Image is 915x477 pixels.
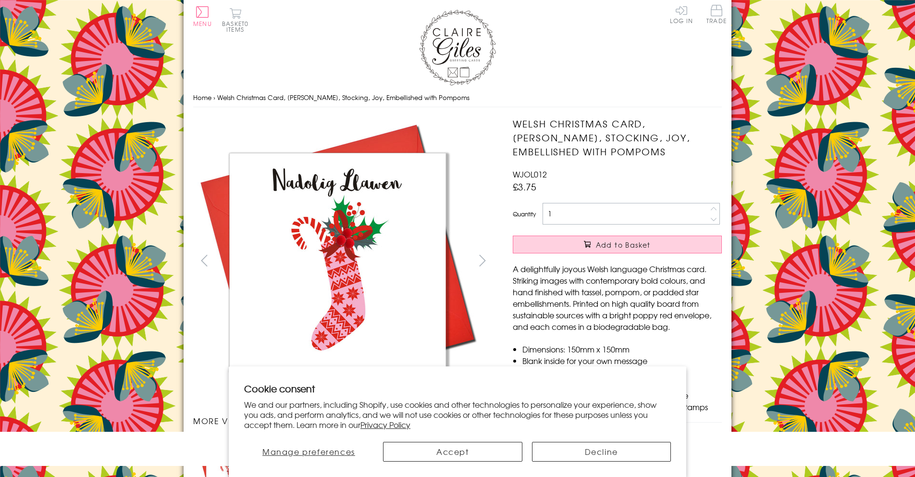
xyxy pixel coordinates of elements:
[513,180,536,193] span: £3.75
[360,419,410,430] a: Privacy Policy
[383,442,522,462] button: Accept
[513,236,722,253] button: Add to Basket
[522,343,722,355] li: Dimensions: 150mm x 150mm
[244,400,671,429] p: We and our partners, including Shopify, use cookies and other technologies to personalize your ex...
[226,19,248,34] span: 0 items
[532,442,671,462] button: Decline
[244,442,373,462] button: Manage preferences
[193,6,212,26] button: Menu
[193,19,212,28] span: Menu
[596,240,651,250] span: Add to Basket
[513,263,722,332] p: A delightfully joyous Welsh language Christmas card. Striking images with contemporary bold colou...
[513,210,536,218] label: Quantity
[244,382,671,395] h2: Cookie consent
[222,8,248,32] button: Basket0 items
[513,117,722,158] h1: Welsh Christmas Card, [PERSON_NAME], Stocking, Joy, Embellished with Pompoms
[217,93,470,102] span: Welsh Christmas Card, [PERSON_NAME], Stocking, Joy, Embellished with Pompoms
[522,355,722,366] li: Blank inside for your own message
[193,117,482,405] img: Welsh Christmas Card, Nadolig Llawen, Stocking, Joy, Embellished with Pompoms
[213,93,215,102] span: ›
[472,250,494,271] button: next
[706,5,727,24] span: Trade
[262,446,355,457] span: Manage preferences
[706,5,727,25] a: Trade
[670,5,693,24] a: Log In
[193,88,722,108] nav: breadcrumbs
[193,93,211,102] a: Home
[419,10,496,86] img: Claire Giles Greetings Cards
[193,415,494,427] h3: More views
[513,168,547,180] span: WJOL012
[193,250,215,271] button: prev
[494,117,782,405] img: Welsh Christmas Card, Nadolig Llawen, Stocking, Joy, Embellished with Pompoms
